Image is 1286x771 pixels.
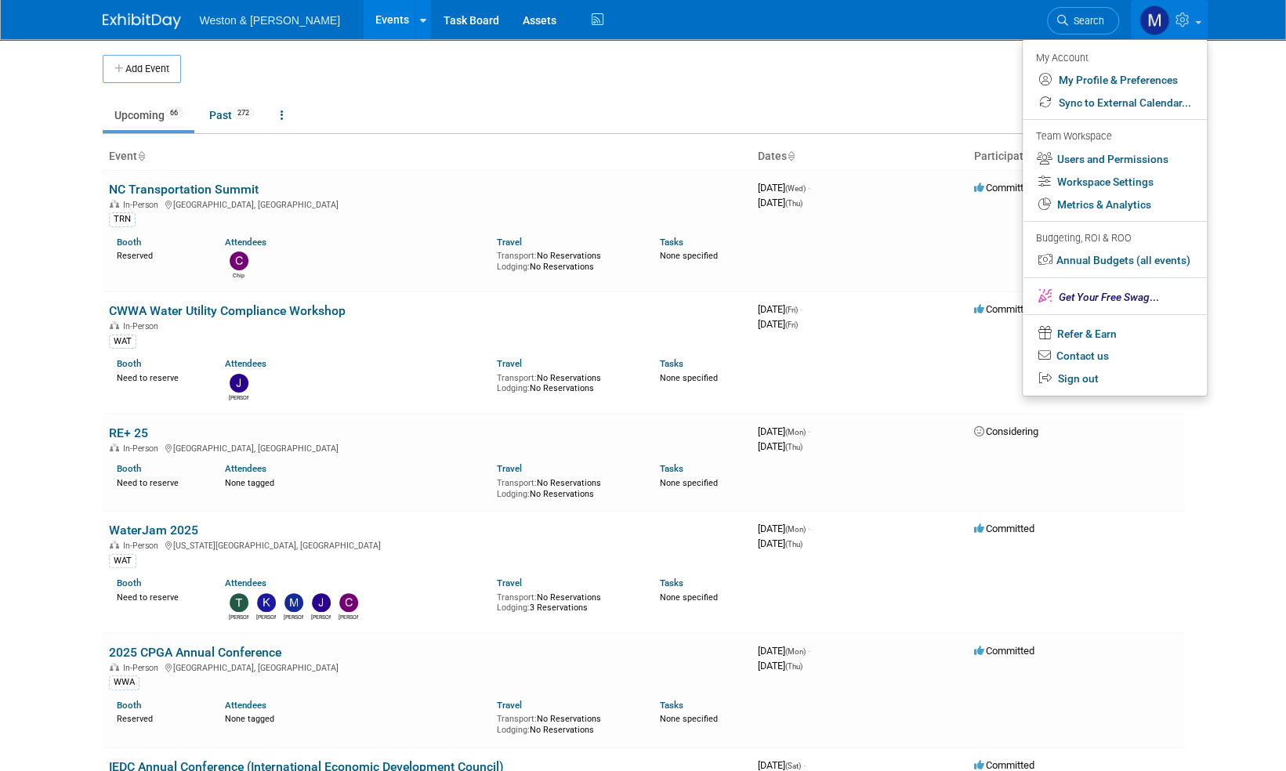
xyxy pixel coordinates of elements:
[758,303,802,315] span: [DATE]
[497,714,537,724] span: Transport:
[808,425,810,437] span: -
[660,478,718,488] span: None specified
[230,374,248,393] img: John Jolls
[758,318,798,330] span: [DATE]
[497,251,537,261] span: Transport:
[808,645,810,657] span: -
[103,13,181,29] img: ExhibitDay
[1036,230,1191,247] div: Budgeting, ROI & ROO
[256,612,276,621] div: Kevin MacKinnon
[110,200,119,208] img: In-Person Event
[787,150,795,162] a: Sort by Start Date
[339,593,358,612] img: Charles Gant
[225,475,485,489] div: None tagged
[109,554,136,568] div: WAT
[758,523,810,534] span: [DATE]
[117,589,202,603] div: Need to reserve
[1023,194,1207,216] a: Metrics & Analytics
[109,335,136,349] div: WAT
[123,200,163,210] span: In-Person
[110,443,119,451] img: In-Person Event
[1023,148,1207,171] a: Users and Permissions
[1023,92,1207,114] a: Sync to External Calendar...
[225,237,266,248] a: Attendees
[165,107,183,119] span: 66
[109,675,139,690] div: WWA
[758,660,802,671] span: [DATE]
[312,593,331,612] img: Jason Gillespie
[117,577,141,588] a: Booth
[785,762,801,770] span: (Sat)
[785,428,806,436] span: (Mon)
[103,55,181,83] button: Add Event
[117,475,202,489] div: Need to reserve
[1023,171,1207,194] a: Workspace Settings
[758,759,806,771] span: [DATE]
[752,143,968,170] th: Dates
[1047,7,1119,34] a: Search
[497,700,522,711] a: Travel
[339,612,358,621] div: Charles Gant
[229,393,248,402] div: John Jolls
[1139,5,1169,35] img: Mary Ann Trujillo
[1023,367,1207,390] a: Sign out
[109,182,259,197] a: NC Transportation Summit
[497,725,530,735] span: Lodging:
[660,237,683,248] a: Tasks
[808,182,810,194] span: -
[225,358,266,369] a: Attendees
[117,700,141,711] a: Booth
[1036,48,1191,67] div: My Account
[803,759,806,771] span: -
[1023,284,1207,309] a: Get Your Free Swag...
[109,645,281,660] a: 2025 CPGA Annual Conference
[497,478,537,488] span: Transport:
[974,523,1034,534] span: Committed
[109,212,136,226] div: TRN
[785,662,802,671] span: (Thu)
[497,475,636,499] div: No Reservations No Reservations
[117,711,202,725] div: Reserved
[800,303,802,315] span: -
[229,612,248,621] div: Tony Zerilli
[123,443,163,454] span: In-Person
[660,373,718,383] span: None specified
[497,463,522,474] a: Travel
[1059,291,1150,303] span: Get Your Free Swag
[123,321,163,331] span: In-Person
[660,700,683,711] a: Tasks
[110,541,119,548] img: In-Person Event
[497,370,636,394] div: No Reservations No Reservations
[497,248,636,272] div: No Reservations No Reservations
[230,593,248,612] img: Tony Zerilli
[497,358,522,369] a: Travel
[785,540,802,548] span: (Thu)
[230,252,248,270] img: Chip Hutchens
[497,373,537,383] span: Transport:
[758,182,810,194] span: [DATE]
[197,100,266,130] a: Past272
[785,525,806,534] span: (Mon)
[1023,321,1207,346] a: Refer & Earn
[785,320,798,329] span: (Fri)
[117,358,141,369] a: Booth
[109,303,346,318] a: CWWA Water Utility Compliance Workshop
[284,612,303,621] div: Margaret McCarthy
[123,663,163,673] span: In-Person
[1036,128,1191,146] div: Team Workspace
[110,663,119,671] img: In-Person Event
[1023,69,1207,92] a: My Profile & Preferences
[257,593,276,612] img: Kevin MacKinnon
[497,589,636,614] div: No Reservations 3 Reservations
[660,592,718,603] span: None specified
[758,197,802,208] span: [DATE]
[109,197,745,210] div: [GEOGRAPHIC_DATA], [GEOGRAPHIC_DATA]
[785,647,806,656] span: (Mon)
[758,440,802,452] span: [DATE]
[225,463,266,474] a: Attendees
[117,237,141,248] a: Booth
[497,592,537,603] span: Transport:
[109,661,745,673] div: [GEOGRAPHIC_DATA], [GEOGRAPHIC_DATA]
[225,577,266,588] a: Attendees
[284,593,303,612] img: Margaret McCarthy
